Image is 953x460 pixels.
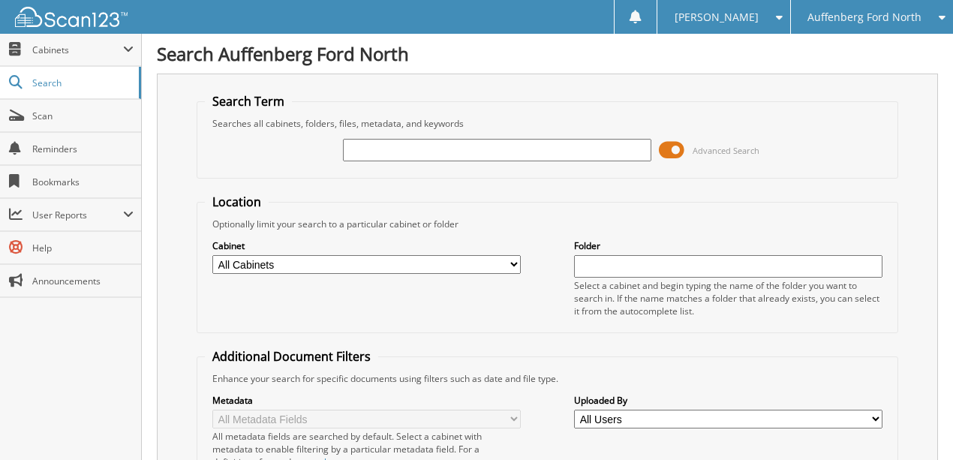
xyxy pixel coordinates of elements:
div: Select a cabinet and begin typing the name of the folder you want to search in. If the name match... [574,279,882,317]
legend: Search Term [205,93,292,110]
span: Scan [32,110,134,122]
label: Cabinet [212,239,521,252]
span: Search [32,77,131,89]
label: Metadata [212,394,521,407]
span: Cabinets [32,44,123,56]
legend: Additional Document Filters [205,348,378,365]
label: Uploaded By [574,394,882,407]
span: Announcements [32,275,134,287]
legend: Location [205,194,269,210]
h1: Search Auffenberg Ford North [157,41,938,66]
div: Enhance your search for specific documents using filters such as date and file type. [205,372,890,385]
span: Advanced Search [693,145,759,156]
label: Folder [574,239,882,252]
span: Help [32,242,134,254]
span: [PERSON_NAME] [675,13,759,22]
span: Auffenberg Ford North [807,13,921,22]
div: Searches all cabinets, folders, files, metadata, and keywords [205,117,890,130]
span: User Reports [32,209,123,221]
div: Optionally limit your search to a particular cabinet or folder [205,218,890,230]
span: Bookmarks [32,176,134,188]
span: Reminders [32,143,134,155]
img: scan123-logo-white.svg [15,7,128,27]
